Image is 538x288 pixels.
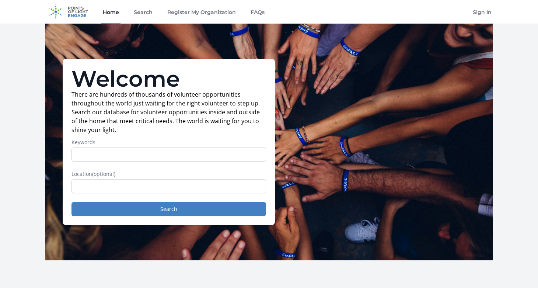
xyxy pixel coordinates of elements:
p: There are hundreds of thousands of volunteer opportunities throughout the world just waiting for ... [71,90,266,134]
span: (optional) [92,170,115,177]
label: Location [71,170,266,178]
label: Keywords [71,139,266,146]
h1: Welcome [71,68,266,90]
button: Search [71,202,266,216]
